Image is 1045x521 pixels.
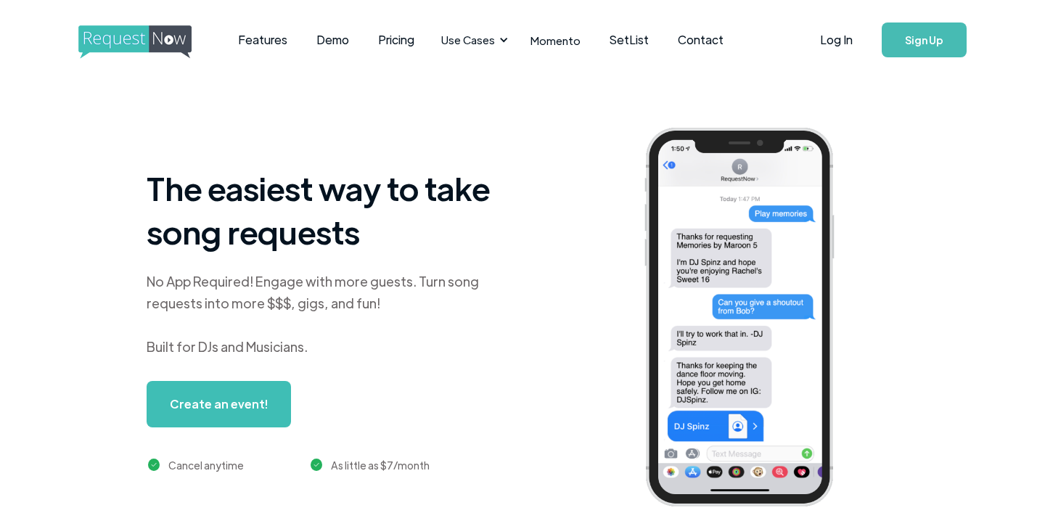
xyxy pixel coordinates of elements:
a: Create an event! [147,381,291,427]
a: SetList [595,17,663,62]
a: Contact [663,17,738,62]
a: Log In [806,15,867,65]
a: Demo [302,17,364,62]
a: Features [224,17,302,62]
img: requestnow logo [78,25,218,59]
div: Use Cases [441,32,495,48]
a: Sign Up [882,22,967,57]
a: home [78,25,187,54]
a: Pricing [364,17,429,62]
div: Use Cases [433,17,512,62]
a: Momento [516,19,595,62]
div: No App Required! Engage with more guests. Turn song requests into more $$$, gigs, and fun! Built ... [147,271,509,358]
img: green checkmark [311,459,323,471]
div: Cancel anytime [168,456,244,474]
h1: The easiest way to take song requests [147,166,509,253]
div: As little as $7/month [331,456,430,474]
img: green checkmark [148,459,160,471]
